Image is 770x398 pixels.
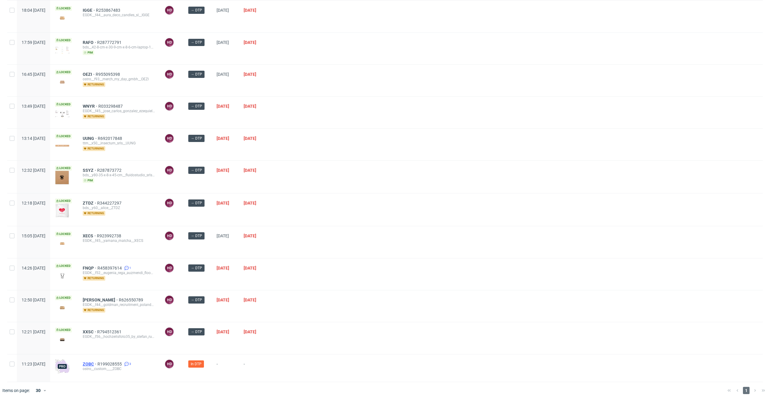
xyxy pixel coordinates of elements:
[217,201,229,205] span: [DATE]
[217,72,229,77] span: [DATE]
[97,362,123,366] span: R199028555
[22,266,45,270] span: 14:26 [DATE]
[83,233,97,238] a: XECS
[22,168,45,173] span: 12:32 [DATE]
[83,136,98,141] a: UUNG
[123,266,131,270] a: 1
[83,238,155,243] div: EGDK__f45__yamana_matcha__XECS
[191,8,202,13] span: → DTP
[191,168,202,173] span: → DTP
[55,78,69,86] img: version_two_editor_design
[217,8,229,13] span: [DATE]
[97,168,123,173] span: R287873772
[83,211,105,216] span: returning
[244,136,256,141] span: [DATE]
[244,329,256,334] span: [DATE]
[217,298,229,302] span: [DATE]
[55,166,72,171] span: Locked
[165,264,174,272] figcaption: HD
[83,205,155,210] div: bds__y60__alice__ZTDZ
[217,266,229,270] span: [DATE]
[83,45,155,50] div: bds__42-8-cm-x-30-9-cm-x-8-6-cm-laptop-13-16__iron_dome_limited__RAFO
[55,264,72,268] span: Locked
[129,362,131,366] span: 3
[83,114,105,119] span: returning
[22,104,45,109] span: 13:49 [DATE]
[165,102,174,110] figcaption: HD
[83,298,119,302] a: [PERSON_NAME]
[22,201,45,205] span: 12:18 [DATE]
[165,360,174,368] figcaption: HD
[165,166,174,174] figcaption: HD
[83,329,97,334] span: XXSC
[165,199,174,207] figcaption: HD
[83,302,155,307] div: EGDK__f44__goldman_recruitment_poland__NAWN
[55,272,69,279] img: version_two_editor_design.png
[165,232,174,240] figcaption: HD
[217,362,234,375] span: -
[83,168,97,173] a: SSYZ
[83,72,96,77] a: OEZI
[22,329,45,334] span: 12:21 [DATE]
[83,201,97,205] a: ZTDZ
[83,109,155,113] div: EGDK__f45__jose_carlos_gonzalez_ezequiel__WNYR
[244,72,256,77] span: [DATE]
[97,266,123,270] a: R458397614
[83,82,105,87] span: returning
[191,200,202,206] span: → DTP
[244,266,256,270] span: [DATE]
[97,233,122,238] a: R923992738
[244,298,256,302] span: [DATE]
[98,104,124,109] a: R033298487
[97,40,123,45] span: R287772791
[83,40,97,45] a: RAFO
[98,136,123,141] a: R692017848
[244,201,256,205] span: [DATE]
[129,266,131,270] span: 1
[83,146,105,151] span: returning
[55,199,72,203] span: Locked
[165,70,174,79] figcaption: HD
[217,233,229,238] span: [DATE]
[55,359,69,374] img: pro-icon.017ec5509f39f3e742e3.png
[32,386,43,395] div: 30
[55,134,72,139] span: Locked
[244,362,265,375] span: -
[191,40,202,45] span: → DTP
[217,329,229,334] span: [DATE]
[191,265,202,271] span: → DTP
[244,8,256,13] span: [DATE]
[83,178,94,183] span: pim
[55,46,69,54] img: version_two_editor_design.png
[55,110,69,117] img: version_two_editor_design.png
[217,104,229,109] span: [DATE]
[83,362,97,366] a: ZOBC
[97,201,123,205] a: R344227297
[217,168,229,173] span: [DATE]
[55,145,69,147] img: version_two_editor_design.png
[22,40,45,45] span: 17:59 [DATE]
[96,8,122,13] a: R253867483
[83,13,155,17] div: EGDK__f44__aura_deco_candles_sl__IGGE
[165,134,174,143] figcaption: HD
[22,72,45,77] span: 16:45 [DATE]
[83,104,98,109] a: WNYR
[83,366,155,371] div: ostro__custom____ZOBC
[22,298,45,302] span: 12:50 [DATE]
[55,171,69,185] img: version_two_editor_design
[83,173,155,177] div: bds__y80-35-x-8-x-45-cm__fluidostudio_srls__SSYZ
[97,329,123,334] a: R794512361
[2,387,30,393] span: Items on page:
